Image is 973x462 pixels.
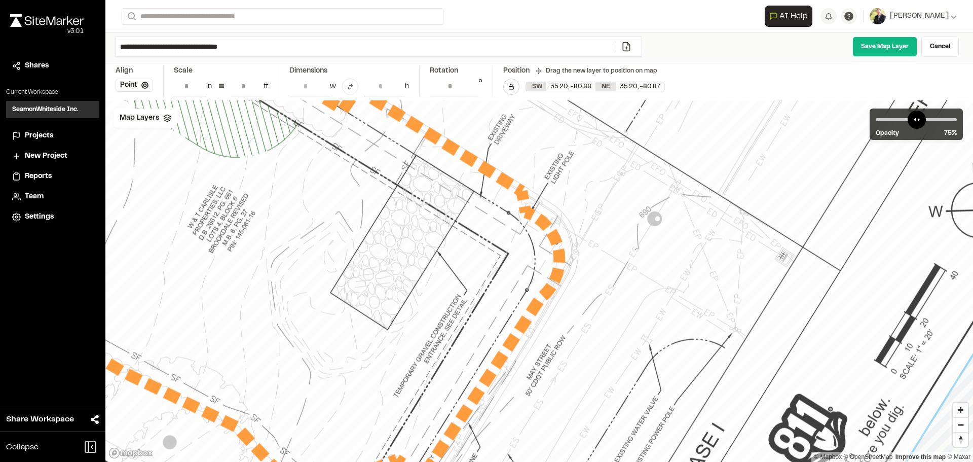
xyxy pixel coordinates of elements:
[6,413,74,425] span: Share Workspace
[478,77,482,96] div: °
[944,129,957,138] span: 75 %
[6,441,39,453] span: Collapse
[25,151,67,162] span: New Project
[814,453,842,460] a: Mapbox
[174,65,193,77] div: Scale
[852,37,917,57] a: Save Map Layer
[921,37,959,57] a: Cancel
[503,79,519,95] button: Lock Map Layer Position
[108,447,153,459] a: Mapbox logo
[25,211,54,223] span: Settings
[870,8,886,24] img: User
[116,79,153,92] button: Point
[12,130,93,141] a: Projects
[430,65,482,77] div: Rotation
[116,65,153,77] div: Align
[12,60,93,72] a: Shares
[503,65,530,77] div: Position
[615,42,638,52] a: Add/Change File
[25,171,52,182] span: Reports
[844,453,893,460] a: OpenStreetMap
[12,211,93,223] a: Settings
[330,81,336,92] div: w
[895,453,946,460] a: Map feedback
[870,8,957,24] button: [PERSON_NAME]
[765,6,812,27] button: Open AI Assistant
[10,27,84,36] div: Oh geez...please don't...
[876,129,899,138] span: Opacity
[953,417,968,432] button: Zoom out
[25,191,44,202] span: Team
[779,10,808,22] span: AI Help
[546,82,595,91] div: 35.20 , -80.88
[947,453,970,460] a: Maxar
[765,6,816,27] div: Open AI Assistant
[595,82,616,91] div: NE
[12,105,79,114] h3: SeamonWhiteside Inc.
[12,171,93,182] a: Reports
[12,191,93,202] a: Team
[206,81,212,92] div: in
[120,113,159,124] span: Map Layers
[890,11,949,22] span: [PERSON_NAME]
[526,82,546,91] div: SW
[953,432,968,447] button: Reset bearing to north
[218,79,225,95] div: =
[953,403,968,417] button: Zoom in
[405,81,409,92] div: h
[616,82,664,91] div: 35.20 , -80.87
[6,88,99,97] p: Current Workspace
[122,8,140,25] button: Search
[536,66,657,76] div: Drag the new layer to position on map
[25,130,53,141] span: Projects
[264,81,269,92] div: ft
[526,82,664,92] div: SW 35.199189268424334, -80.87725434640804 | NE 35.200503530579496, -80.87484181283041
[12,151,93,162] a: New Project
[289,65,409,77] div: Dimensions
[25,60,49,72] span: Shares
[10,14,84,27] img: rebrand.png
